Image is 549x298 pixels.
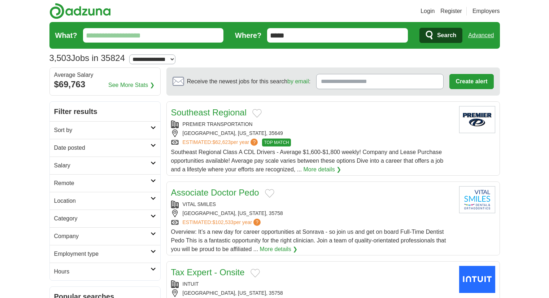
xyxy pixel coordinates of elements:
[183,281,199,287] a: INTUIT
[54,179,151,188] h2: Remote
[171,149,444,172] span: Southeast Regional Class A CDL Drivers - Average $1,600-$1,800 weekly! Company and Lease Purchase...
[472,7,500,16] a: Employers
[171,188,259,197] a: Associate Doctor Pedo
[262,139,291,146] span: TOP MATCH
[468,28,494,43] a: Advanced
[50,174,160,192] a: Remote
[54,78,156,91] div: $69,763
[250,139,258,146] span: ?
[260,245,298,254] a: More details ❯
[183,201,216,207] a: VITAL SMILES
[265,189,274,198] button: Add to favorite jobs
[459,186,495,213] img: Vital Smiles logo
[54,144,151,152] h2: Date posted
[250,269,260,277] button: Add to favorite jobs
[54,232,151,241] h2: Company
[183,139,260,146] a: ESTIMATED:$62,623per year?
[440,7,462,16] a: Register
[183,219,262,226] a: ESTIMATED:$102,533per year?
[287,78,309,84] a: by email
[50,102,160,121] h2: Filter results
[54,72,156,78] div: Average Salary
[50,263,160,280] a: Hours
[54,267,151,276] h2: Hours
[55,30,77,41] label: What?
[54,214,151,223] h2: Category
[50,192,160,210] a: Location
[49,3,111,19] img: Adzuna logo
[459,106,495,133] img: Premier Transportation logo
[171,289,453,297] div: [GEOGRAPHIC_DATA], [US_STATE], 35758
[50,210,160,227] a: Category
[50,227,160,245] a: Company
[252,109,262,118] button: Add to favorite jobs
[235,30,261,41] label: Where?
[437,28,456,43] span: Search
[183,121,253,127] a: PREMIER TRANSPORTATION
[54,126,151,135] h2: Sort by
[54,197,151,205] h2: Location
[187,77,310,86] span: Receive the newest jobs for this search :
[449,74,493,89] button: Create alert
[171,108,247,117] a: Southeast Regional
[54,161,151,170] h2: Salary
[304,165,341,174] a: More details ❯
[421,7,435,16] a: Login
[49,53,125,63] h1: Jobs in 35824
[171,229,446,252] span: Overview: It’s a new day for career opportunities at Sonrava - so join us and get on board Full-T...
[212,219,233,225] span: $102,533
[108,81,154,89] a: See More Stats ❯
[50,139,160,157] a: Date posted
[171,210,453,217] div: [GEOGRAPHIC_DATA], [US_STATE], 35758
[459,266,495,293] img: Intuit logo
[253,219,261,226] span: ?
[171,130,453,137] div: [GEOGRAPHIC_DATA], [US_STATE], 35649
[50,157,160,174] a: Salary
[171,267,245,277] a: Tax Expert - Onsite
[49,52,71,65] span: 3,503
[50,245,160,263] a: Employment type
[212,139,231,145] span: $62,623
[54,250,151,258] h2: Employment type
[419,28,462,43] button: Search
[50,121,160,139] a: Sort by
